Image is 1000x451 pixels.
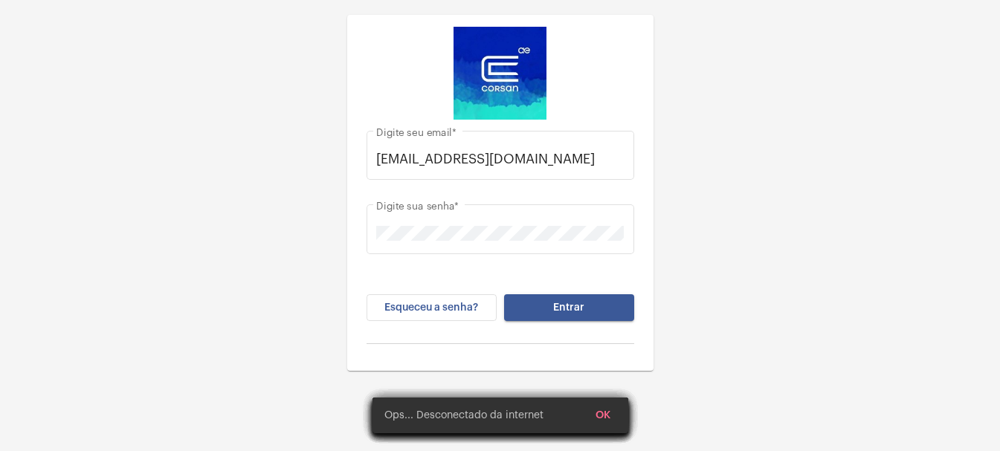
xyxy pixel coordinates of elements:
[376,152,624,166] input: Digite seu email
[596,410,610,421] span: OK
[553,302,584,313] span: Entrar
[504,294,634,321] button: Entrar
[384,408,543,423] span: Ops... Desconectado da internet
[384,302,478,313] span: Esqueceu a senha?
[454,27,546,120] img: d4669ae0-8c07-2337-4f67-34b0df7f5ae4.jpeg
[367,294,497,321] button: Esqueceu a senha?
